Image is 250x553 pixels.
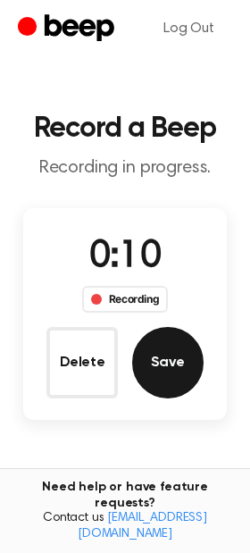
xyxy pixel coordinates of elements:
[14,157,236,180] p: Recording in progress.
[14,114,236,143] h1: Record a Beep
[46,327,118,398] button: Delete Audio Record
[18,12,119,46] a: Beep
[78,512,207,540] a: [EMAIL_ADDRESS][DOMAIN_NAME]
[11,511,239,542] span: Contact us
[89,239,161,276] span: 0:10
[146,7,232,50] a: Log Out
[82,286,169,313] div: Recording
[132,327,204,398] button: Save Audio Record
